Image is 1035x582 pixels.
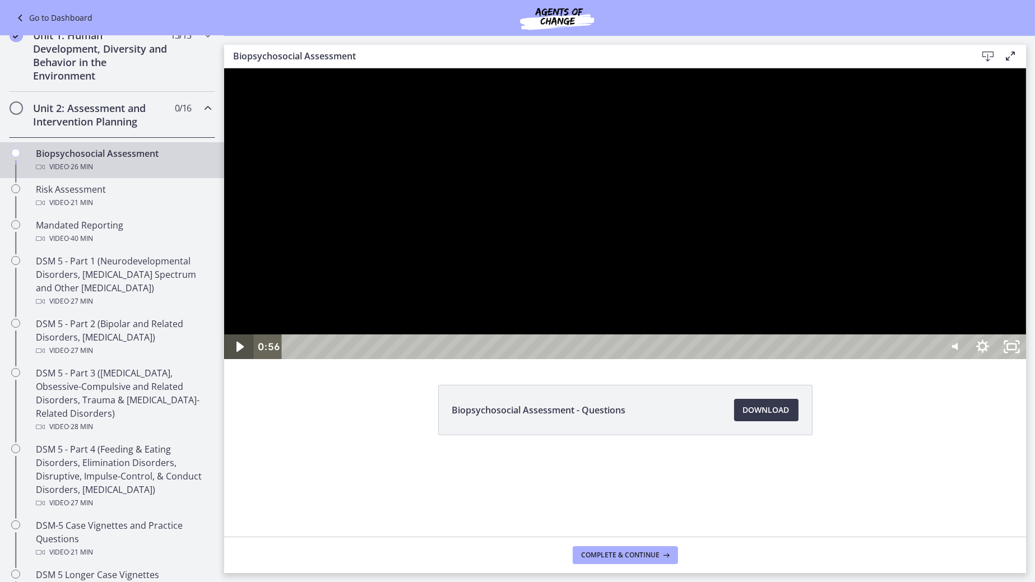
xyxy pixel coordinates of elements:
[743,403,790,417] span: Download
[36,443,211,510] div: DSM 5 - Part 4 (Feeding & Eating Disorders, Elimination Disorders, Disruptive, Impulse-Control, &...
[69,420,93,434] span: · 28 min
[69,546,93,559] span: · 21 min
[36,519,211,559] div: DSM-5 Case Vignettes and Practice Questions
[36,295,211,308] div: Video
[490,4,624,31] img: Agents of Change
[33,101,170,128] h2: Unit 2: Assessment and Intervention Planning
[36,183,211,209] div: Risk Assessment
[69,496,93,510] span: · 27 min
[69,160,93,174] span: · 26 min
[734,399,799,421] a: Download
[36,232,211,245] div: Video
[69,295,93,308] span: · 27 min
[36,196,211,209] div: Video
[233,49,959,63] h3: Biopsychosocial Assessment
[175,101,191,115] span: 0 / 16
[36,317,211,357] div: DSM 5 - Part 2 (Bipolar and Related Disorders, [MEDICAL_DATA])
[773,266,802,291] button: Unfullscreen
[13,11,92,25] a: Go to Dashboard
[36,344,211,357] div: Video
[36,160,211,174] div: Video
[452,403,626,417] span: Biopsychosocial Assessment - Questions
[69,232,93,245] span: · 40 min
[33,29,170,82] h2: Unit 1: Human Development, Diversity and Behavior in the Environment
[573,546,678,564] button: Complete & continue
[36,254,211,308] div: DSM 5 - Part 1 (Neurodevelopmental Disorders, [MEDICAL_DATA] Spectrum and Other [MEDICAL_DATA])
[36,218,211,245] div: Mandated Reporting
[744,266,773,291] button: Show settings menu
[582,551,660,560] span: Complete & continue
[36,496,211,510] div: Video
[69,196,93,209] span: · 21 min
[36,147,211,174] div: Biopsychosocial Assessment
[69,344,93,357] span: · 27 min
[36,366,211,434] div: DSM 5 - Part 3 ([MEDICAL_DATA], Obsessive-Compulsive and Related Disorders, Trauma & [MEDICAL_DAT...
[714,266,744,291] button: Mute
[36,420,211,434] div: Video
[224,68,1026,359] iframe: Video Lesson
[36,546,211,559] div: Video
